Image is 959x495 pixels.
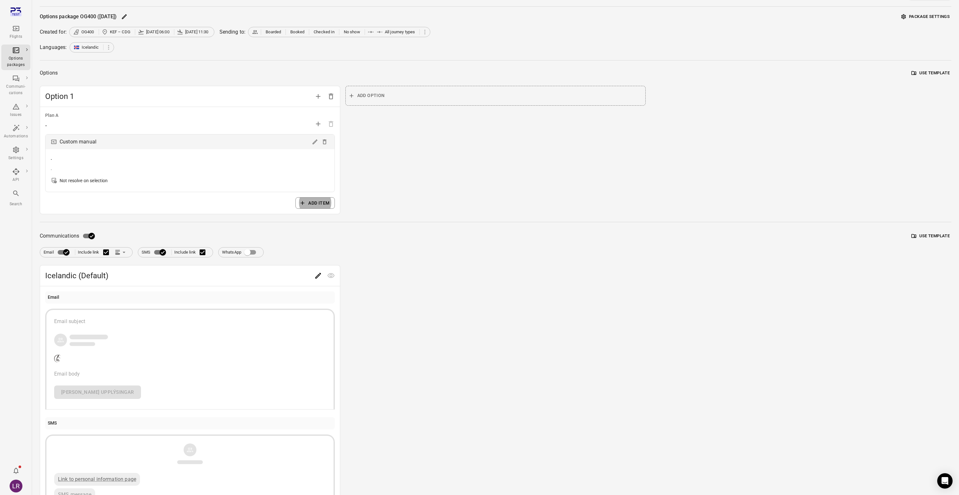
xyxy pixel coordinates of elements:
[40,28,67,36] div: Created for:
[4,133,28,140] div: Automations
[45,309,335,410] button: Email subjectCompany logoEmail body[PERSON_NAME] upplýsingar
[45,91,312,101] span: Option 1
[4,55,28,68] div: Options packages
[4,155,28,161] div: Settings
[4,84,28,96] div: Communi-cations
[40,231,79,240] span: Communications
[4,201,28,207] div: Search
[312,272,325,278] span: Edit
[1,166,30,185] a: API
[81,29,94,35] span: OG400
[51,165,329,172] div: .
[219,28,246,36] div: Sending to:
[314,29,335,35] span: Checked in
[910,68,951,78] button: Use template
[312,90,325,103] button: Add option
[325,93,337,99] span: Delete option
[310,137,320,147] button: Edit
[142,246,169,258] label: SMS
[248,27,430,37] div: BoardedBookedChecked inNo showAll journey types
[78,246,113,259] label: Include link
[1,23,30,42] a: Flights
[1,101,30,120] a: Issues
[1,45,30,70] a: Options packages
[937,473,953,489] div: Open Intercom Messenger
[82,44,99,51] span: Icelandic
[70,42,114,53] div: Icelandic
[54,370,326,378] div: Email body
[325,90,337,103] button: Delete option
[385,29,415,35] span: All journey types
[4,34,28,40] div: Flights
[60,177,108,184] div: Not resolve on selection
[185,29,209,35] span: [DATE] 11:30
[1,188,30,209] button: Search
[174,246,209,259] label: Include link
[44,246,72,258] label: Email
[4,177,28,183] div: API
[312,118,325,130] button: Add plan
[7,477,25,495] button: Laufey Rut
[54,355,61,362] img: Company logo
[222,246,260,258] label: WhatsApp
[10,480,22,492] div: LR
[1,144,30,163] a: Settings
[60,137,96,146] div: Custom manual
[45,271,312,281] span: Icelandic (Default)
[357,92,385,100] span: Add option
[344,29,360,35] span: No show
[54,473,140,486] div: Link to personal information page
[4,112,28,118] div: Issues
[10,464,22,477] button: Notifications
[1,122,30,142] a: Automations
[266,29,281,35] span: Boarded
[325,272,337,278] span: Preview
[320,137,329,147] button: Delete
[312,269,325,282] button: Edit
[146,29,169,35] span: [DATE] 06:00
[54,318,326,325] div: Email subject
[1,73,30,98] a: Communi-cations
[45,112,335,119] div: Plan A
[40,44,67,51] div: Languages:
[51,154,329,162] div: .
[290,29,304,35] span: Booked
[910,231,951,241] button: Use template
[312,93,325,99] span: Add option
[40,13,117,20] div: Options package OG400 ([DATE])
[45,119,47,129] div: .
[295,197,335,209] button: Add item
[110,29,130,35] span: KEF – CDG
[312,121,325,127] span: Add plan
[48,420,57,427] div: SMS
[40,69,58,77] div: Options
[48,294,60,301] div: Email
[325,121,337,127] span: Options need to have at least one plan
[120,12,129,21] button: Edit
[900,12,951,22] button: Package settings
[113,247,129,257] button: Link position in email
[345,86,646,106] button: Add option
